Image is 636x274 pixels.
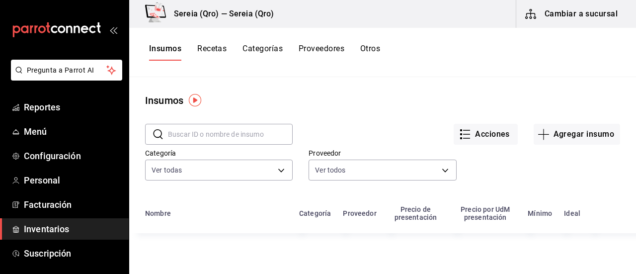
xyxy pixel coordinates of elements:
[168,124,293,144] input: Buscar ID o nombre de insumo
[24,149,121,163] span: Configuración
[152,165,182,175] span: Ver todas
[149,44,181,61] button: Insumos
[27,65,107,76] span: Pregunta a Parrot AI
[24,198,121,211] span: Facturación
[145,209,171,217] div: Nombre
[24,222,121,236] span: Inventarios
[24,247,121,260] span: Suscripción
[145,150,293,157] label: Categoría
[24,174,121,187] span: Personal
[145,93,183,108] div: Insumos
[24,125,121,138] span: Menú
[343,209,376,217] div: Proveedor
[299,209,331,217] div: Categoría
[24,100,121,114] span: Reportes
[564,209,580,217] div: Ideal
[299,44,344,61] button: Proveedores
[197,44,227,61] button: Recetas
[242,44,283,61] button: Categorías
[189,94,201,106] img: Tooltip marker
[454,124,518,145] button: Acciones
[534,124,620,145] button: Agregar insumo
[455,205,516,221] div: Precio por UdM presentación
[528,209,552,217] div: Mínimo
[309,150,456,157] label: Proveedor
[360,44,380,61] button: Otros
[315,165,345,175] span: Ver todos
[109,26,117,34] button: open_drawer_menu
[389,205,443,221] div: Precio de presentación
[166,8,274,20] h3: Sereia (Qro) — Sereia (Qro)
[7,72,122,83] a: Pregunta a Parrot AI
[149,44,380,61] div: navigation tabs
[11,60,122,81] button: Pregunta a Parrot AI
